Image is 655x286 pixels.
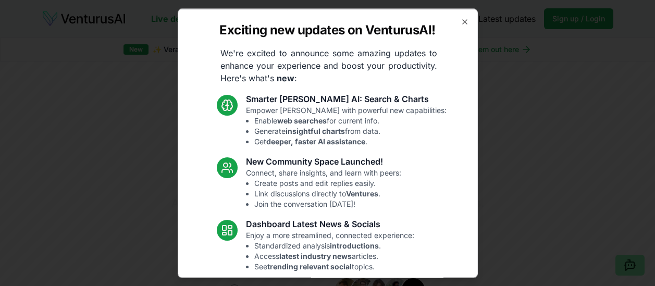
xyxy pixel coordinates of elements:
h3: New Community Space Launched! [246,155,401,167]
li: Generate from data. [254,126,447,136]
strong: new [277,72,294,83]
strong: trending relevant social [267,262,352,270]
h3: Smarter [PERSON_NAME] AI: Search & Charts [246,92,447,105]
h3: Dashboard Latest News & Socials [246,217,414,230]
strong: insightful charts [286,126,345,135]
strong: web searches [277,116,327,125]
li: Get . [254,136,447,146]
p: We're excited to announce some amazing updates to enhance your experience and boost your producti... [212,46,446,84]
strong: latest industry news [279,251,352,260]
li: Enable for current info. [254,115,447,126]
p: Empower [PERSON_NAME] with powerful new capabilities: [246,105,447,146]
strong: Ventures [346,189,378,197]
strong: deeper, faster AI assistance [266,136,365,145]
li: See topics. [254,261,414,271]
li: Access articles. [254,251,414,261]
li: Standardized analysis . [254,240,414,251]
h2: Exciting new updates on VenturusAI! [219,21,435,38]
li: Create posts and edit replies easily. [254,178,401,188]
li: Join the conversation [DATE]! [254,198,401,209]
p: Connect, share insights, and learn with peers: [246,167,401,209]
li: Link discussions directly to . [254,188,401,198]
strong: introductions [330,241,379,250]
p: Enjoy a more streamlined, connected experience: [246,230,414,271]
